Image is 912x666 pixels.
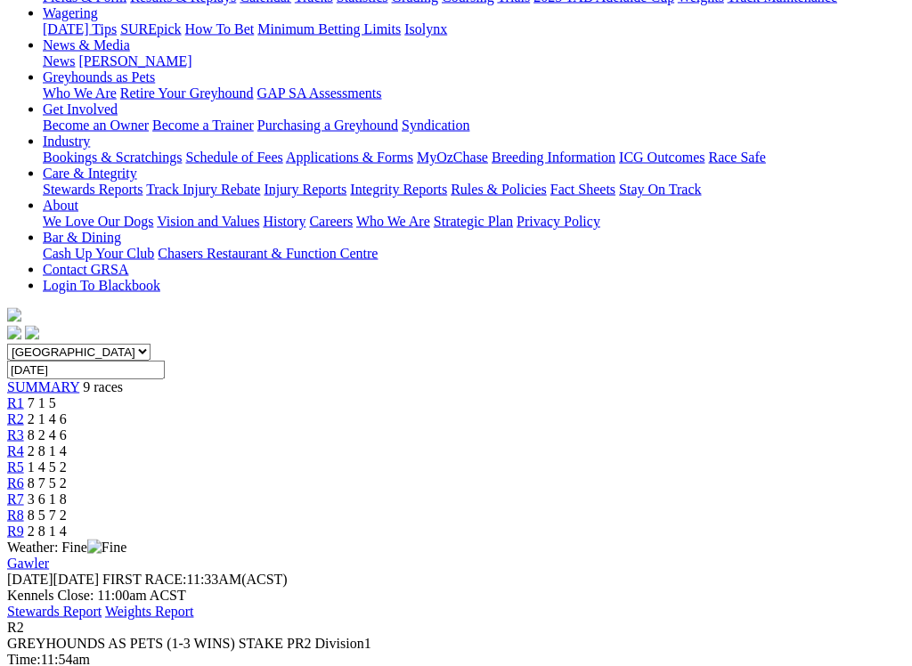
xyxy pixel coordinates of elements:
[157,214,259,229] a: Vision and Values
[619,182,701,197] a: Stay On Track
[102,572,288,587] span: 11:33AM(ACST)
[158,246,378,261] a: Chasers Restaurant & Function Centre
[7,427,24,443] a: R3
[263,214,305,229] a: History
[350,182,447,197] a: Integrity Reports
[43,182,905,198] div: Care & Integrity
[43,134,90,149] a: Industry
[7,308,21,322] img: logo-grsa-white.png
[7,620,24,635] span: R2
[83,379,123,394] span: 9 races
[43,230,121,245] a: Bar & Dining
[7,524,24,539] a: R9
[43,166,137,181] a: Care & Integrity
[102,572,186,587] span: FIRST RACE:
[7,556,49,571] a: Gawler
[25,326,39,340] img: twitter.svg
[434,214,513,229] a: Strategic Plan
[28,508,67,523] span: 8 5 7 2
[43,37,130,53] a: News & Media
[43,214,153,229] a: We Love Our Dogs
[43,262,128,277] a: Contact GRSA
[404,21,447,37] a: Isolynx
[550,182,615,197] a: Fact Sheets
[43,150,905,166] div: Industry
[28,459,67,475] span: 1 4 5 2
[7,326,21,340] img: facebook.svg
[43,246,905,262] div: Bar & Dining
[28,395,56,410] span: 7 1 5
[43,53,75,69] a: News
[28,427,67,443] span: 8 2 4 6
[43,21,117,37] a: [DATE] Tips
[43,182,142,197] a: Stewards Reports
[7,443,24,459] a: R4
[152,118,254,133] a: Become a Trainer
[43,53,905,69] div: News & Media
[185,150,282,165] a: Schedule of Fees
[708,150,765,165] a: Race Safe
[7,572,53,587] span: [DATE]
[43,85,905,102] div: Greyhounds as Pets
[257,21,401,37] a: Minimum Betting Limits
[7,395,24,410] a: R1
[28,524,67,539] span: 2 8 1 4
[43,118,149,133] a: Become an Owner
[43,246,154,261] a: Cash Up Your Club
[120,21,181,37] a: SUREpick
[43,278,160,293] a: Login To Blackbook
[7,508,24,523] a: R8
[7,361,165,379] input: Select date
[417,150,488,165] a: MyOzChase
[43,198,78,213] a: About
[43,5,98,20] a: Wagering
[7,588,905,604] div: Kennels Close: 11:00am ACST
[451,182,547,197] a: Rules & Policies
[286,150,413,165] a: Applications & Forms
[264,182,346,197] a: Injury Reports
[105,604,194,619] a: Weights Report
[185,21,255,37] a: How To Bet
[492,150,615,165] a: Breeding Information
[43,150,182,165] a: Bookings & Scratchings
[87,540,126,556] img: Fine
[356,214,430,229] a: Who We Are
[7,540,126,555] span: Weather: Fine
[146,182,260,197] a: Track Injury Rebate
[28,443,67,459] span: 2 8 1 4
[7,411,24,426] a: R2
[309,214,353,229] a: Careers
[7,604,102,619] a: Stewards Report
[7,572,99,587] span: [DATE]
[28,491,67,507] span: 3 6 1 8
[257,118,398,133] a: Purchasing a Greyhound
[28,475,67,491] span: 8 7 5 2
[7,459,24,475] a: R5
[517,214,600,229] a: Privacy Policy
[402,118,469,133] a: Syndication
[43,85,117,101] a: Who We Are
[120,85,254,101] a: Retire Your Greyhound
[78,53,191,69] a: [PERSON_NAME]
[43,214,905,230] div: About
[43,118,905,134] div: Get Involved
[257,85,382,101] a: GAP SA Assessments
[28,411,67,426] span: 2 1 4 6
[7,475,24,491] a: R6
[619,150,704,165] a: ICG Outcomes
[43,69,155,85] a: Greyhounds as Pets
[43,21,905,37] div: Wagering
[7,491,24,507] a: R7
[43,102,118,117] a: Get Involved
[7,379,79,394] a: SUMMARY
